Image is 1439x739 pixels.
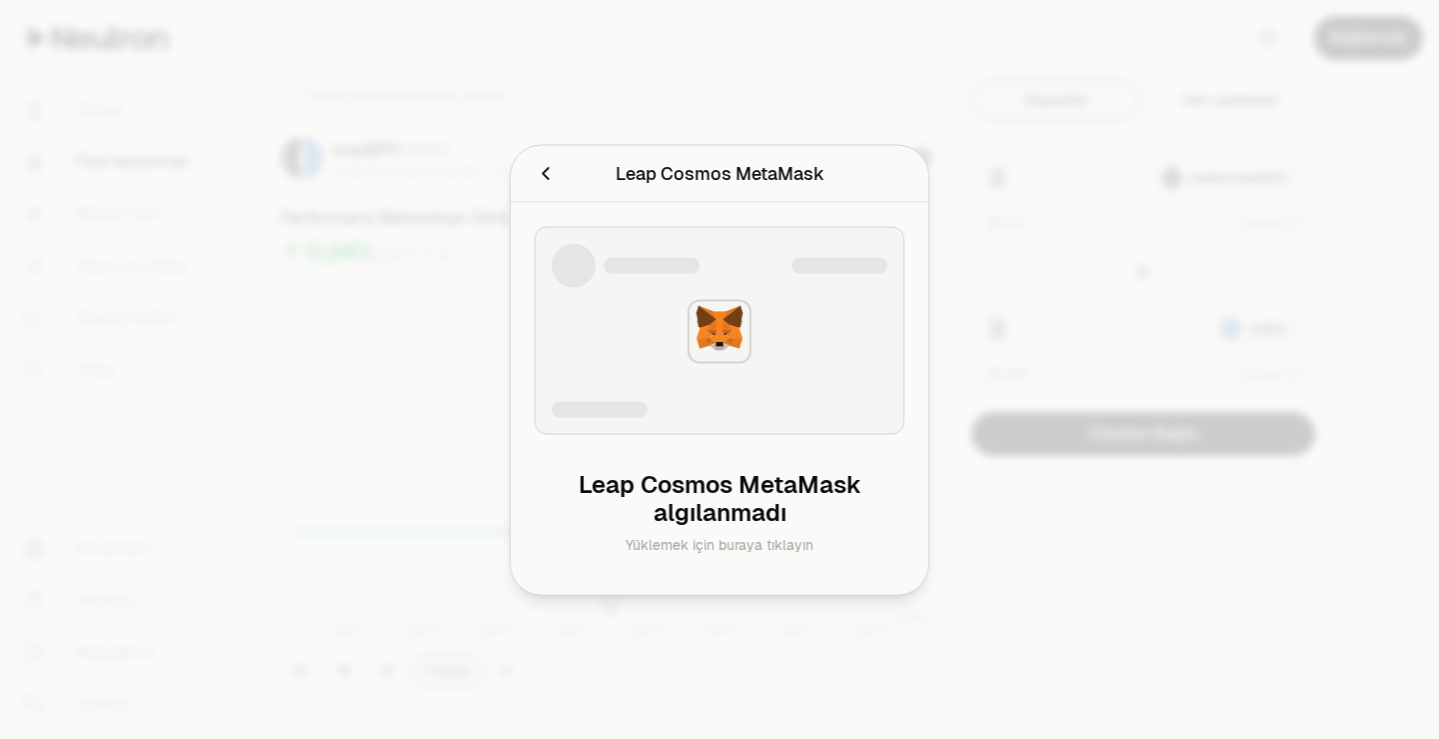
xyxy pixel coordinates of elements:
font: Leap Cosmos MetaMask algılanmadı [579,468,861,527]
font: Leap Cosmos MetaMask [616,161,824,184]
img: Leap Cosmos MetaMask [690,301,749,361]
button: İptal etmek [535,159,557,187]
a: Yüklemek için buraya tıklayın [626,535,813,553]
